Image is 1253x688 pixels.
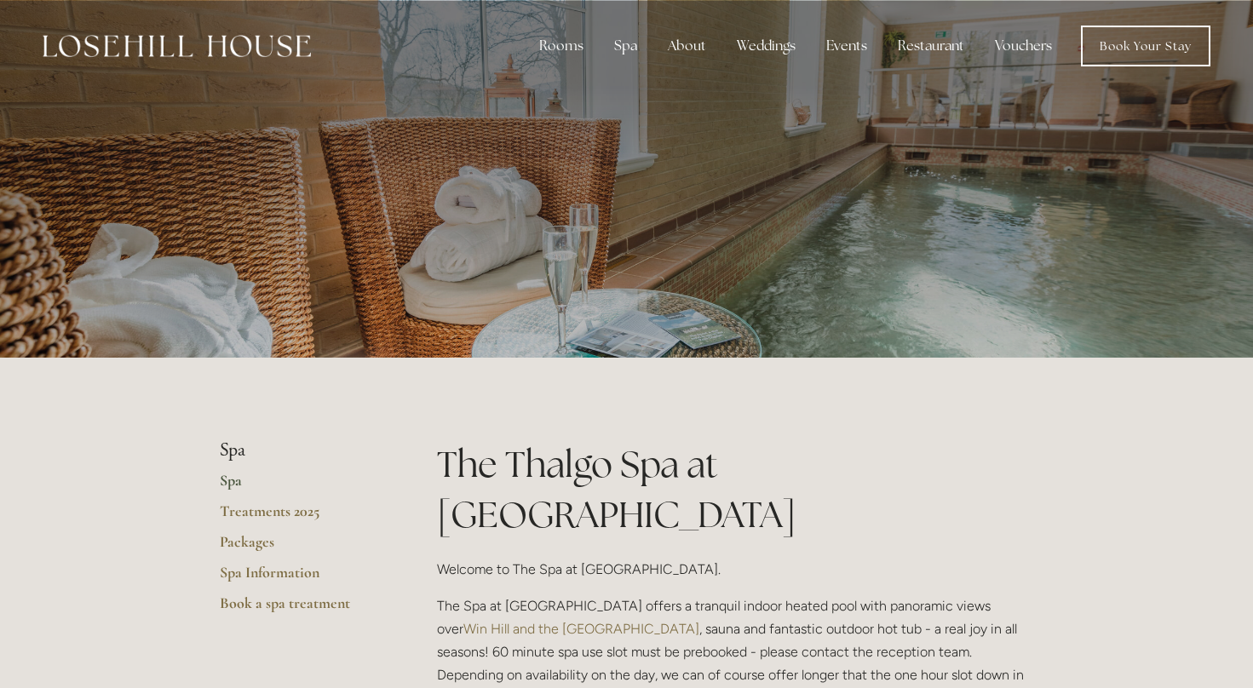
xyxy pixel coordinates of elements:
[601,29,651,63] div: Spa
[1081,26,1210,66] a: Book Your Stay
[437,558,1034,581] p: Welcome to The Spa at [GEOGRAPHIC_DATA].
[981,29,1066,63] a: Vouchers
[220,593,382,624] a: Book a spa treatment
[884,29,978,63] div: Restaurant
[526,29,597,63] div: Rooms
[220,471,382,502] a: Spa
[463,621,699,637] a: Win Hill and the [GEOGRAPHIC_DATA]
[220,502,382,532] a: Treatments 2025
[220,532,382,563] a: Packages
[220,439,382,462] li: Spa
[43,35,311,57] img: Losehill House
[723,29,809,63] div: Weddings
[220,563,382,593] a: Spa Information
[813,29,881,63] div: Events
[437,439,1034,540] h1: The Thalgo Spa at [GEOGRAPHIC_DATA]
[654,29,720,63] div: About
